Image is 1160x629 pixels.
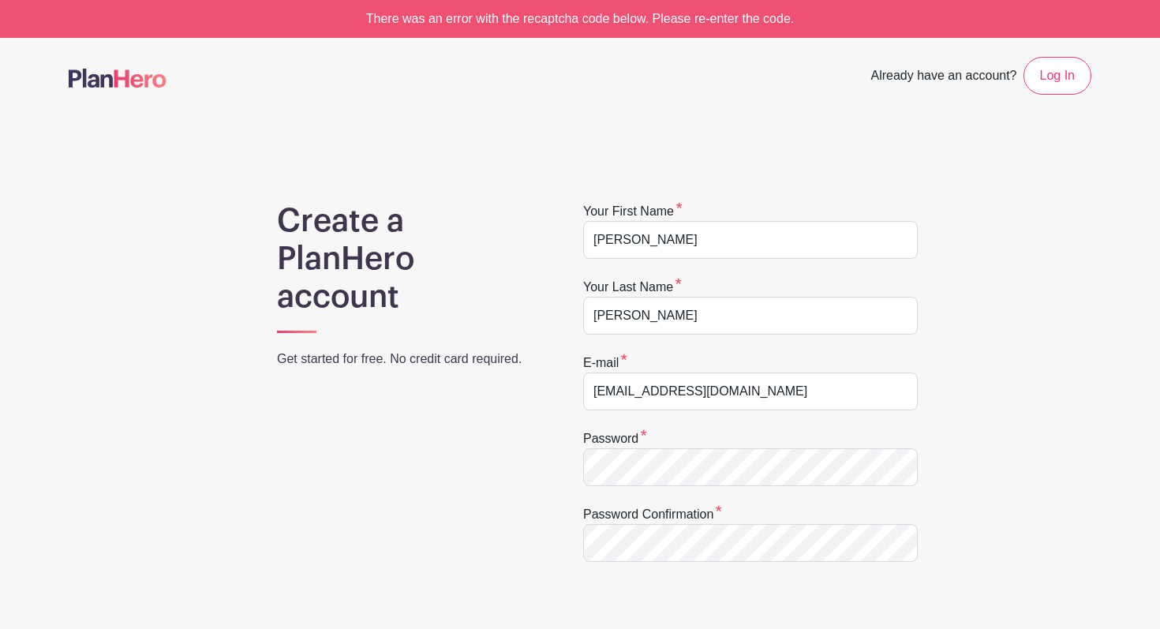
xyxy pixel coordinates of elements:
label: Password confirmation [583,505,722,524]
input: e.g. Smith [583,297,918,335]
h1: Create a PlanHero account [277,202,542,316]
a: Log In [1023,57,1091,95]
label: Your last name [583,278,682,297]
span: Already have an account? [871,60,1017,95]
input: e.g. Julie [583,221,918,259]
input: e.g. julie@eventco.com [583,373,918,410]
img: logo-507f7623f17ff9eddc593b1ce0a138ce2505c220e1c5a4e2b4648c50719b7d32.svg [69,69,167,88]
label: Your first name [583,202,683,221]
label: Password [583,429,647,448]
p: Get started for free. No credit card required. [277,350,542,369]
label: E-mail [583,354,627,373]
